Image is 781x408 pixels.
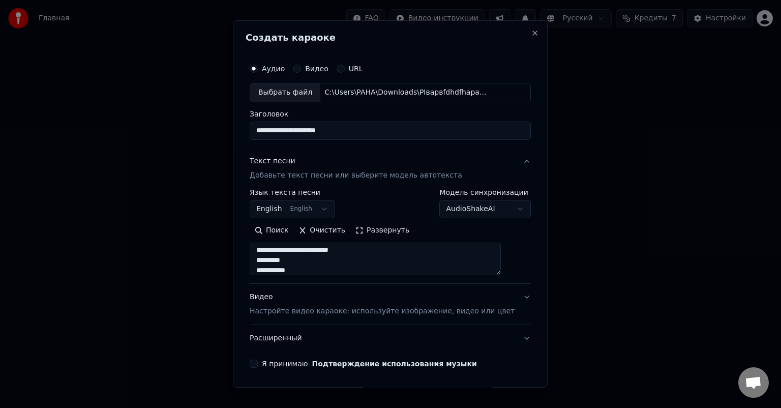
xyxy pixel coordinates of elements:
button: Поиск [250,222,293,239]
label: Я принимаю [262,360,477,367]
label: Модель синхронизации [440,189,531,196]
div: Выбрать файл [250,83,320,102]
label: Видео [305,65,328,72]
button: Развернуть [350,222,414,239]
button: ВидеоНастройте видео караоке: используйте изображение, видео или цвет [250,284,531,325]
label: Аудио [262,65,285,72]
label: URL [349,65,363,72]
p: Добавьте текст песни или выберите модель автотекста [250,170,462,181]
button: Я принимаю [312,360,477,367]
p: Настройте видео караоке: используйте изображение, видео или цвет [250,306,515,316]
div: C:\Users\PAHA\Downloads\PIварвfdhdfhараврANOnew.mp3 [320,88,493,98]
button: Очистить [294,222,351,239]
button: Расширенный [250,325,531,352]
h2: Создать караоке [246,33,535,42]
label: Язык текста песни [250,189,335,196]
div: Видео [250,292,515,316]
div: Текст песниДобавьте текст песни или выберите модель автотекста [250,189,531,283]
label: Заголовок [250,110,531,118]
button: Текст песниДобавьте текст песни или выберите модель автотекста [250,148,531,189]
div: Текст песни [250,156,295,166]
